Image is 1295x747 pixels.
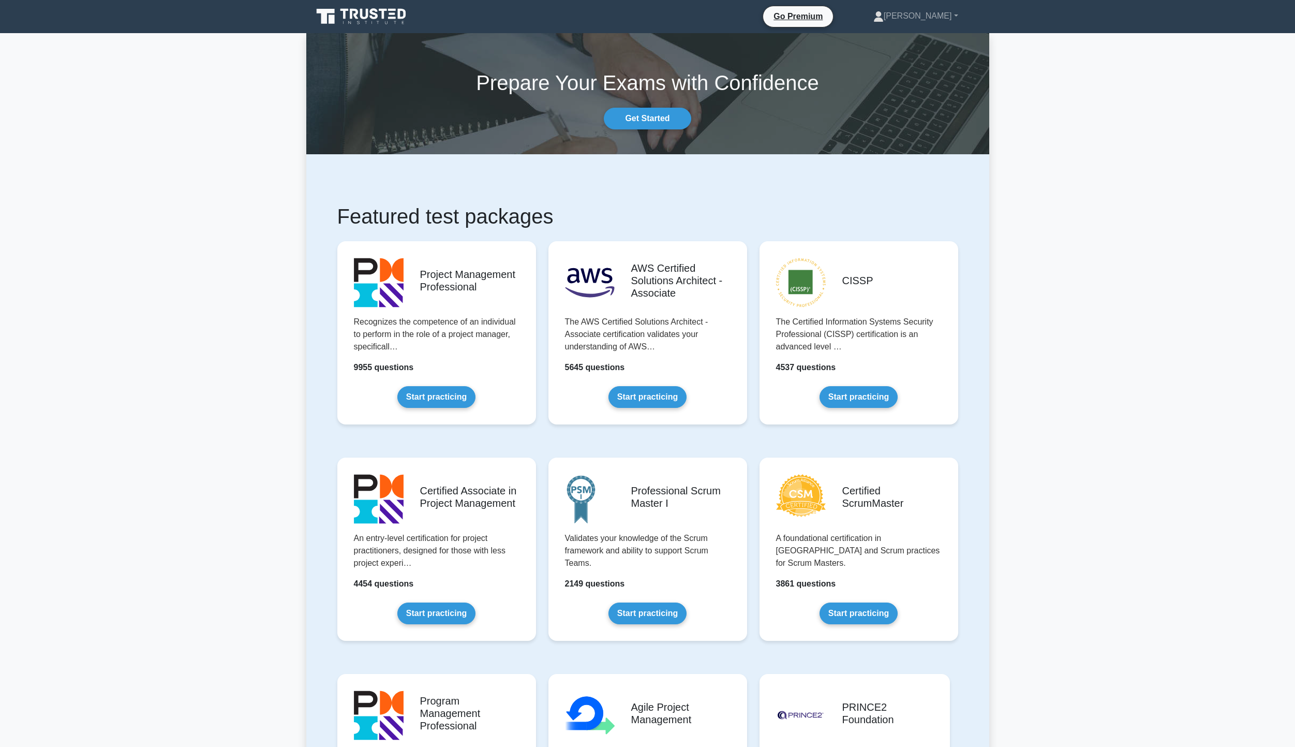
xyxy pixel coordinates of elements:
[306,70,989,95] h1: Prepare Your Exams with Confidence
[397,603,475,624] a: Start practicing
[849,6,983,26] a: [PERSON_NAME]
[820,386,898,408] a: Start practicing
[820,603,898,624] a: Start practicing
[608,386,687,408] a: Start practicing
[608,603,687,624] a: Start practicing
[604,108,691,129] a: Get Started
[767,10,829,23] a: Go Premium
[397,386,475,408] a: Start practicing
[337,204,958,229] h1: Featured test packages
